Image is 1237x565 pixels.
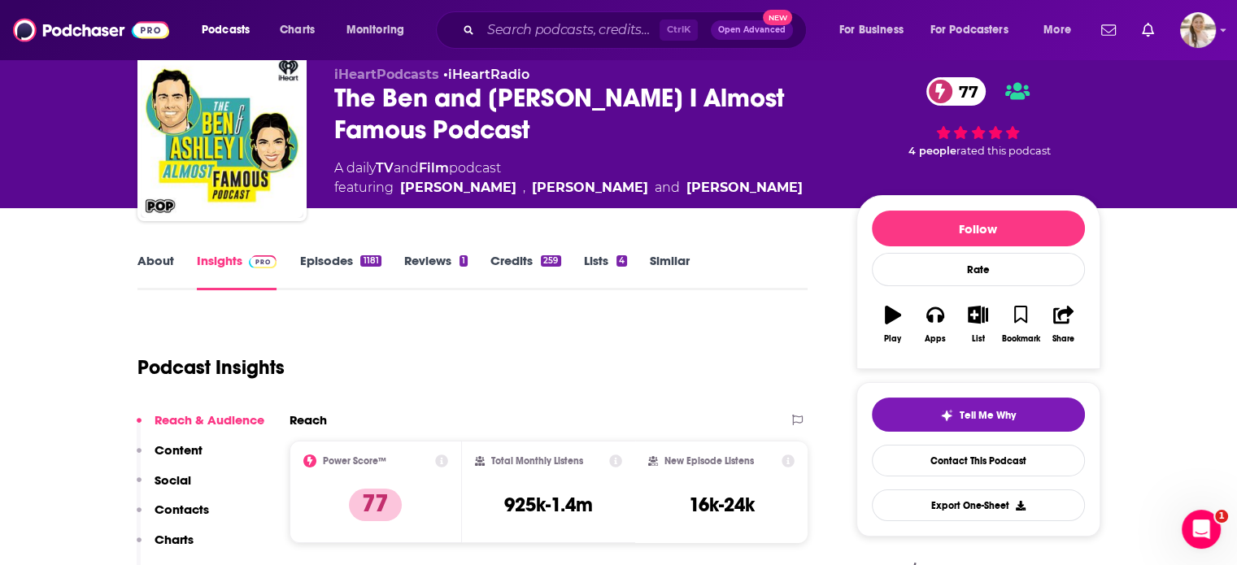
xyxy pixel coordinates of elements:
button: Play [872,295,914,354]
a: InsightsPodchaser Pro [197,253,277,290]
span: More [1043,19,1071,41]
button: Contacts [137,502,209,532]
h3: 925k-1.4m [504,493,593,517]
h2: New Episode Listens [664,455,754,467]
a: Charts [269,17,324,43]
button: Export One-Sheet [872,489,1085,521]
div: A daily podcast [334,159,803,198]
span: featuring [334,178,803,198]
button: Show profile menu [1180,12,1216,48]
a: Credits259 [490,253,560,290]
span: rated this podcast [956,145,1051,157]
a: Lists4 [584,253,627,290]
button: Open AdvancedNew [711,20,793,40]
div: 1181 [360,255,381,267]
img: tell me why sparkle [940,409,953,422]
span: and [655,178,680,198]
h2: Total Monthly Listens [491,455,583,467]
a: Reviews1 [404,253,468,290]
h2: Reach [290,412,327,428]
a: Ashley Iaconetti [400,178,516,198]
div: Share [1052,334,1074,344]
span: Open Advanced [718,26,786,34]
span: 77 [943,77,987,106]
a: Film [419,160,449,176]
span: Logged in as acquavie [1180,12,1216,48]
a: Similar [650,253,690,290]
div: 77 4 peoplerated this podcast [856,67,1100,168]
span: Charts [280,19,315,41]
img: Podchaser - Follow, Share and Rate Podcasts [13,15,169,46]
p: Charts [155,532,194,547]
a: About [137,253,174,290]
button: open menu [1032,17,1091,43]
a: Episodes1181 [299,253,381,290]
img: User Profile [1180,12,1216,48]
button: open menu [335,17,425,43]
span: 1 [1215,510,1228,523]
button: Reach & Audience [137,412,264,442]
p: Reach & Audience [155,412,264,428]
button: Social [137,472,191,502]
button: open menu [828,17,924,43]
p: Contacts [155,502,209,517]
div: Apps [925,334,946,344]
button: Follow [872,211,1085,246]
span: New [763,10,792,25]
h3: 16k-24k [689,493,755,517]
h1: Podcast Insights [137,355,285,380]
div: [PERSON_NAME] [686,178,803,198]
button: Content [137,442,203,472]
span: For Business [839,19,904,41]
span: , [523,178,525,198]
div: 1 [460,255,468,267]
span: For Podcasters [930,19,1008,41]
span: and [394,160,419,176]
a: TV [376,160,394,176]
a: Contact This Podcast [872,445,1085,476]
h2: Power Score™ [323,455,386,467]
button: Share [1042,295,1084,354]
a: Show notifications dropdown [1095,16,1122,44]
div: 259 [541,255,560,267]
button: open menu [190,17,271,43]
button: tell me why sparkleTell Me Why [872,398,1085,432]
span: Ctrl K [660,20,698,41]
div: List [972,334,985,344]
button: List [956,295,999,354]
a: Benjamin Higgins [532,178,648,198]
img: Podchaser Pro [249,255,277,268]
div: Search podcasts, credits, & more... [451,11,822,49]
p: 77 [349,489,402,521]
div: Rate [872,253,1085,286]
span: • [443,67,529,82]
a: Show notifications dropdown [1135,16,1161,44]
p: Content [155,442,203,458]
span: Tell Me Why [960,409,1016,422]
a: iHeartRadio [448,67,529,82]
div: Play [884,334,901,344]
iframe: Intercom live chat [1182,510,1221,549]
span: 4 people [908,145,956,157]
button: Apps [914,295,956,354]
span: iHeartPodcasts [334,67,439,82]
button: Charts [137,532,194,562]
a: 77 [926,77,987,106]
span: Podcasts [202,19,250,41]
button: open menu [920,17,1032,43]
div: Bookmark [1001,334,1039,344]
span: Monitoring [346,19,404,41]
div: 4 [616,255,627,267]
p: Social [155,472,191,488]
input: Search podcasts, credits, & more... [481,17,660,43]
img: The Ben and Ashley I Almost Famous Podcast [141,55,303,218]
button: Bookmark [1000,295,1042,354]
